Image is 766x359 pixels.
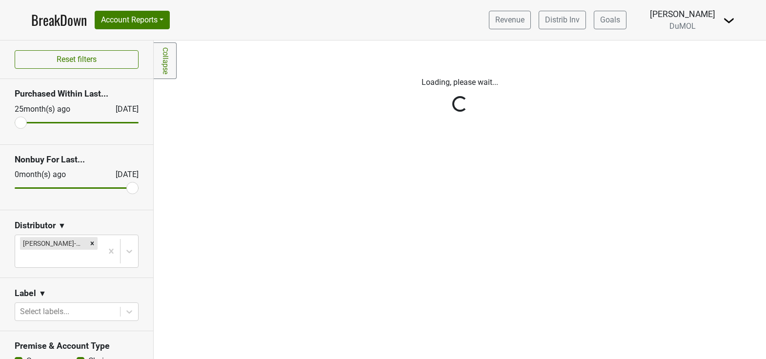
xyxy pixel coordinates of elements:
[539,11,586,29] a: Distrib Inv
[95,11,170,29] button: Account Reports
[594,11,626,29] a: Goals
[723,15,735,26] img: Dropdown Menu
[489,11,531,29] a: Revenue
[650,8,715,20] div: [PERSON_NAME]
[669,21,696,31] span: DuMOL
[31,10,87,30] a: BreakDown
[154,42,177,79] a: Collapse
[189,77,731,88] p: Loading, please wait...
